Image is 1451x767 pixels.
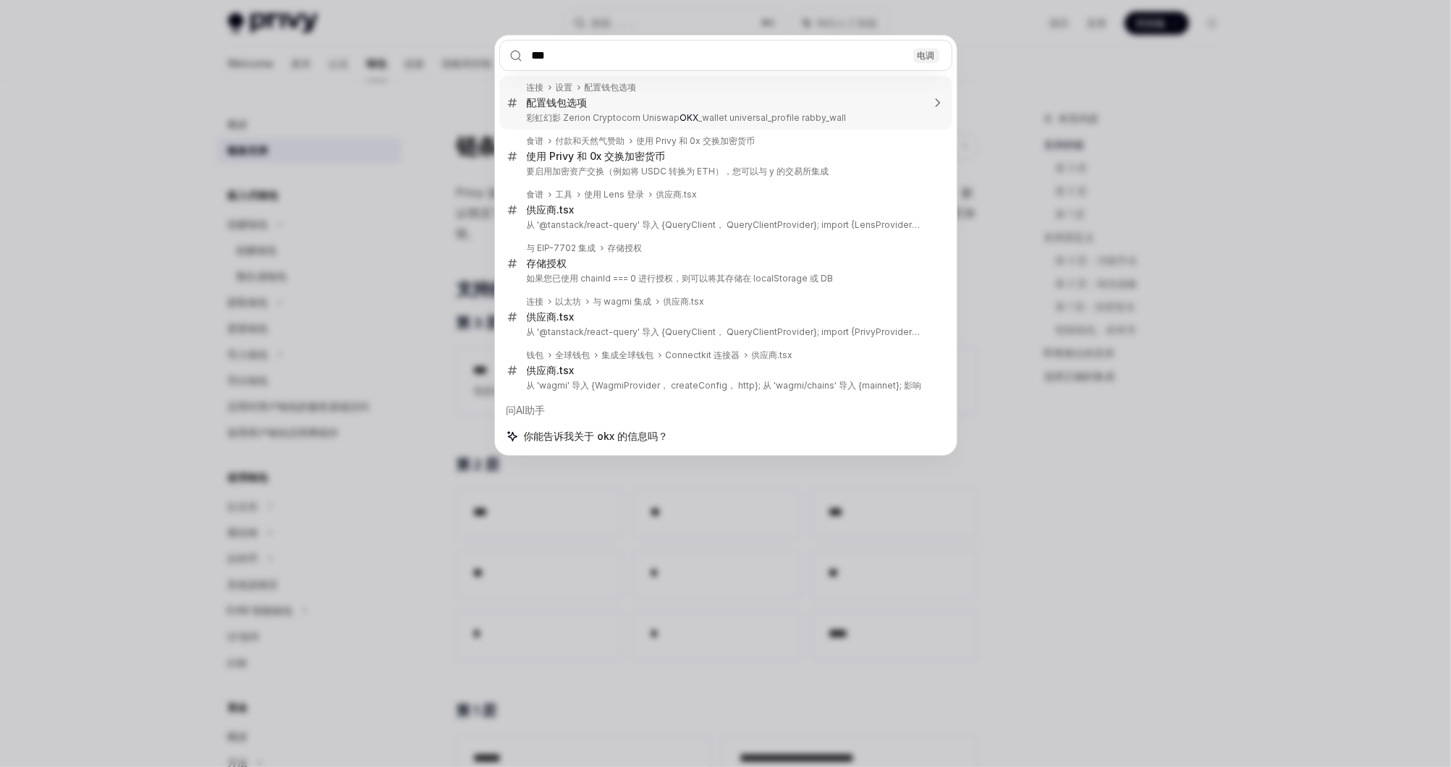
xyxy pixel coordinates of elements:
div: 设置 [556,82,573,93]
div: 配置钱包选项 [585,82,637,93]
div: 供应商.tsx [527,310,575,323]
p: 要启用加密资产交换（例如将 USDC 转换为 ETH），您可以与 y 的交易所集成 [527,166,922,177]
div: 供应商.tsx [527,364,575,377]
p: 如果您已使用 chainId === 0 进行授权，则可以将其存储在 localStorage 或 DB [527,273,922,284]
div: 电调 [913,48,939,63]
div: 全球钱包 [556,349,591,361]
div: 问AI助手 [499,397,952,423]
p: 从 'wagmi' 导入 {WagmiProvider， createConfig， http}; 从 'wagmi/chains' 导入 {mainnet}; 影响 [527,380,922,391]
div: 供应商.tsx [527,203,575,216]
p: 彩虹幻影 Zerion Cryptocom Uniswap _wallet universal_profile rabby_wall [527,112,922,124]
div: 以太坊 [556,296,582,308]
div: 食谱 [527,189,544,200]
span: 你能告诉我关于 okx 的信息吗？ [524,429,669,444]
div: 使用 Privy 和 0x 交换加密货币 [637,135,756,147]
div: 付款和天然气赞助 [556,135,625,147]
div: 工具 [556,189,573,200]
div: 供应商.tsx [752,349,793,361]
div: 与 wagmi 集成 [593,296,652,308]
div: 食谱 [527,135,544,147]
div: 供应商.tsx [664,296,705,308]
div: 与 EIP-7702 集成 [527,242,596,254]
p: 从 '@tanstack/react-query' 导入 {QueryClient， QueryClientProvider}; import {LensProvider， 公共 [527,219,922,231]
div: 供应商.tsx [656,189,698,200]
div: 存储授权 [527,257,567,270]
p: 从 '@tanstack/react-query' 导入 {QueryClient， QueryClientProvider}; import {PrivyProvider} from [527,326,922,338]
div: 钱包 [527,349,544,361]
div: 使用 Privy 和 0x 交换加密货币 [527,150,666,163]
div: 集成全球钱包 [602,349,654,361]
div: 存储授权 [608,242,643,254]
div: 配置钱包选项 [527,96,588,109]
div: 连接 [527,82,544,93]
b: OKX [680,112,699,123]
div: Connectkit 连接器 [666,349,740,361]
div: 使用 Lens 登录 [585,189,645,200]
div: 连接 [527,296,544,308]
